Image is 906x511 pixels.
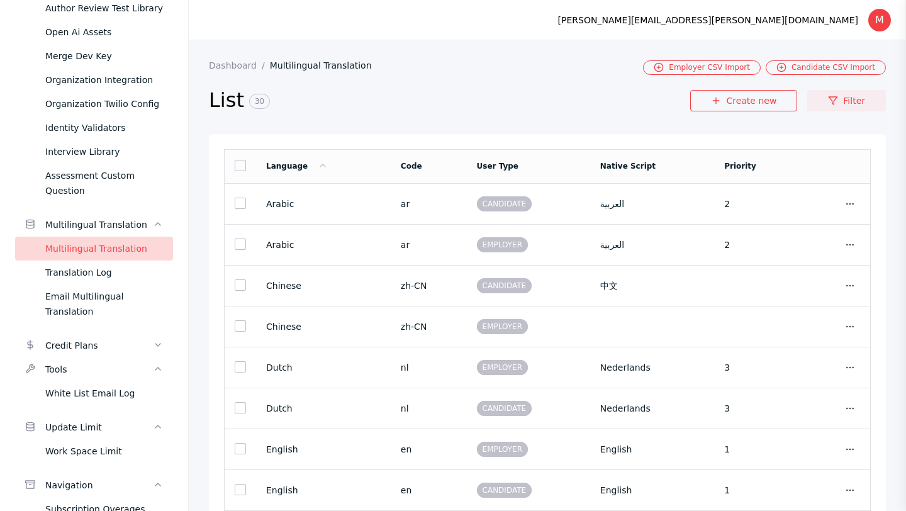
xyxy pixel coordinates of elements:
[807,90,886,111] a: Filter
[401,444,457,454] section: en
[45,25,163,40] div: Open Ai Assets
[45,444,163,459] div: Work Space Limit
[249,94,270,109] span: 30
[266,162,328,171] a: Language
[477,278,532,293] span: CANDIDATE
[15,381,173,405] a: White List Email Log
[401,162,422,171] a: Code
[45,338,153,353] div: Credit Plans
[45,362,153,377] div: Tools
[600,162,656,171] a: Native Script
[477,196,532,211] span: CANDIDATE
[477,401,532,416] span: CANDIDATE
[45,289,163,319] div: Email Multilingual Translation
[15,164,173,203] a: Assessment Custom Question
[724,403,790,413] section: 3
[401,240,457,250] section: ar
[401,199,457,209] section: ar
[15,116,173,140] a: Identity Validators
[643,60,761,75] a: Employer CSV Import
[45,48,163,64] div: Merge Dev Key
[766,60,886,75] a: Candidate CSV Import
[600,485,704,495] section: English
[15,261,173,284] a: Translation Log
[266,240,381,250] section: Arabic
[45,72,163,87] div: Organization Integration
[15,439,173,463] a: Work Space Limit
[15,284,173,323] a: Email Multilingual Translation
[45,420,153,435] div: Update Limit
[600,444,704,454] section: English
[270,60,382,70] a: Multilingual Translation
[724,162,756,171] a: Priority
[477,237,528,252] span: EMPLOYER
[45,217,153,232] div: Multilingual Translation
[15,20,173,44] a: Open Ai Assets
[15,68,173,92] a: Organization Integration
[209,60,270,70] a: Dashboard
[477,360,528,375] span: EMPLOYER
[477,162,518,171] a: User Type
[401,362,457,373] section: nl
[266,444,381,454] section: English
[15,237,173,261] a: Multilingual Translation
[45,265,163,280] div: Translation Log
[724,485,790,495] section: 1
[600,199,704,209] section: العربية
[401,485,457,495] section: en
[600,403,704,413] section: Nederlands
[477,483,532,498] span: CANDIDATE
[690,90,797,111] a: Create new
[45,386,163,401] div: White List Email Log
[266,362,381,373] section: Dutch
[15,44,173,68] a: Merge Dev Key
[401,322,457,332] section: zh-CN
[266,403,381,413] section: Dutch
[600,362,704,373] section: Nederlands
[45,144,163,159] div: Interview Library
[15,92,173,116] a: Organization Twilio Config
[868,9,891,31] div: M
[558,13,858,28] div: [PERSON_NAME][EMAIL_ADDRESS][PERSON_NAME][DOMAIN_NAME]
[209,87,690,114] h2: List
[45,1,163,16] div: Author Review Test Library
[15,140,173,164] a: Interview Library
[266,199,381,209] section: Arabic
[477,442,528,457] span: EMPLOYER
[401,281,457,291] section: zh-CN
[401,403,457,413] section: nl
[600,281,704,291] section: 中文
[45,96,163,111] div: Organization Twilio Config
[45,478,153,493] div: Navigation
[266,281,381,291] section: Chinese
[600,240,704,250] section: العربية
[45,241,163,256] div: Multilingual Translation
[266,485,381,495] section: English
[45,168,163,198] div: Assessment Custom Question
[724,444,790,454] section: 1
[724,362,790,373] section: 3
[477,319,528,334] span: EMPLOYER
[266,322,381,332] section: Chinese
[45,120,163,135] div: Identity Validators
[724,240,790,250] section: 2
[724,199,790,209] section: 2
